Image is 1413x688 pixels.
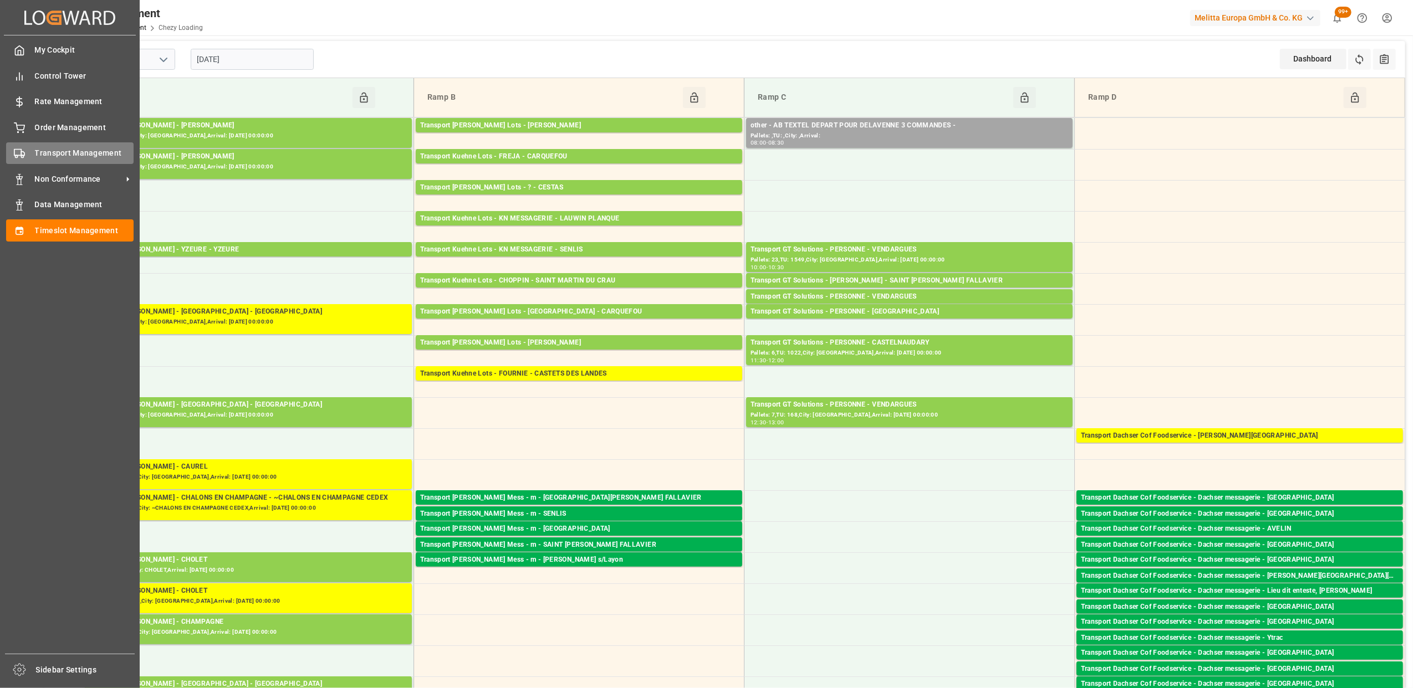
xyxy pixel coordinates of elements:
div: Pallets: ,TU: 65,City: Beaulieu s/[GEOGRAPHIC_DATA],Arrival: [DATE] 00:00:00 [420,566,738,575]
div: Pallets: ,TU: 345,City: [GEOGRAPHIC_DATA],Arrival: [DATE] 00:00:00 [420,255,738,265]
div: Transport [PERSON_NAME] Mess - m - [GEOGRAPHIC_DATA][PERSON_NAME] FALLAVIER [420,492,738,504]
div: Pallets: 2,TU: 25,City: [GEOGRAPHIC_DATA],Arrival: [DATE] 00:00:00 [1081,504,1399,513]
div: Pallets: ,TU: 91,City: [GEOGRAPHIC_DATA],Arrival: [DATE] 00:00:00 [1081,520,1399,529]
div: Transport [PERSON_NAME] - CHOLET [89,554,407,566]
div: Transport [PERSON_NAME] Mess - m - SAINT [PERSON_NAME] FALLAVIER [420,540,738,551]
div: 13:00 [768,420,784,425]
div: Transport Dachser Cof Foodservice - [PERSON_NAME][GEOGRAPHIC_DATA] [1081,430,1399,441]
span: 99+ [1335,7,1351,18]
div: Pallets: ,TU: 88,City: [GEOGRAPHIC_DATA],Arrival: [DATE] 00:00:00 [420,535,738,544]
span: Rate Management [35,96,134,107]
div: Pallets: ,TU: 60,City: [GEOGRAPHIC_DATA][PERSON_NAME],Arrival: [DATE] 00:00:00 [420,551,738,560]
div: Ramp B [423,87,683,108]
span: Control Tower [35,70,134,82]
div: Transport Kuehne Lots - KN MESSAGERIE - SENLIS [420,244,738,255]
span: Non Conformance [35,173,123,185]
div: Transport Dachser Cof Foodservice - Dachser messagerie - Lieu dit enteste, [PERSON_NAME] [1081,586,1399,597]
div: Pallets: 1,TU: 25,City: Ytrac,Arrival: [DATE] 00:00:00 [1081,644,1399,653]
button: open menu [155,51,171,68]
div: Pallets: ,TU: 142,City: [GEOGRAPHIC_DATA],Arrival: [DATE] 00:00:00 [89,131,407,141]
div: Pallets: 23,TU: 1549,City: [GEOGRAPHIC_DATA],Arrival: [DATE] 00:00:00 [751,255,1068,265]
div: Pallets: 6,TU: 1022,City: [GEOGRAPHIC_DATA],Arrival: [DATE] 00:00:00 [751,348,1068,358]
div: Pallets: 6,TU: 112,City: [GEOGRAPHIC_DATA][PERSON_NAME],Arrival: [DATE] 00:00:00 [751,286,1068,296]
div: Pallets: 12,TU: 1014,City: CARQUEFOU,Arrival: [DATE] 00:00:00 [420,162,738,172]
div: Pallets: 3,TU: 56,City: CASTETS DES [PERSON_NAME],Arrival: [DATE] 00:00:00 [420,379,738,389]
div: Transport Dachser Cof Foodservice - Dachser messagerie - [GEOGRAPHIC_DATA] [1081,554,1399,566]
div: Pallets: 7,TU: 168,City: [GEOGRAPHIC_DATA],Arrival: [DATE] 00:00:00 [751,410,1068,420]
div: 10:00 [751,265,767,270]
div: - [767,358,768,363]
div: - [767,265,768,270]
div: 08:00 [751,140,767,145]
span: Order Management [35,122,134,134]
span: Data Management [35,199,134,210]
div: Transport [PERSON_NAME] - CHOLET [89,586,407,597]
div: Transport Dachser Cof Foodservice - Dachser messagerie - [GEOGRAPHIC_DATA] [1081,509,1399,520]
div: Pallets: 15,TU: 1262,City: CARQUEFOU,Arrival: [DATE] 00:00:00 [420,317,738,327]
div: Transport [PERSON_NAME] - [PERSON_NAME] [89,151,407,162]
div: Transport [PERSON_NAME] - YZEURE - YZEURE [89,244,407,255]
div: Pallets: 16,TU: 448,City: CARQUEFOU,Arrival: [DATE] 00:00:00 [420,348,738,358]
div: Transport Kuehne Lots - FREJA - CARQUEFOU [420,151,738,162]
div: Transport GT Solutions - PERSONNE - VENDARGUES [751,399,1068,410]
div: Transport [PERSON_NAME] - CHAMPAGNE [89,617,407,628]
div: Pallets: 1,TU: 18,City: [GEOGRAPHIC_DATA],Arrival: [DATE] 00:00:00 [1081,535,1399,544]
div: Transport Kuehne Lots - FOURNIE - CASTETS DES LANDES [420,368,738,379]
div: Ramp A [92,87,353,108]
div: Transport GT Solutions - PERSONNE - VENDARGUES [751,291,1068,302]
div: Pallets: ,TU: 20,City: [GEOGRAPHIC_DATA],Arrival: [DATE] 00:00:00 [1081,613,1399,622]
div: Pallets: 1,TU: 34,City: [GEOGRAPHIC_DATA],Arrival: [DATE] 00:00:00 [1081,551,1399,560]
div: 11:30 [751,358,767,363]
div: Pallets: 5,TU: 245,City: [GEOGRAPHIC_DATA],Arrival: [DATE] 00:00:00 [89,628,407,637]
div: Transport Kuehne Lots - CHOPPIN - SAINT MARTIN DU CRAU [420,275,738,286]
div: Pallets: 1,TU: 242,City: [GEOGRAPHIC_DATA],Arrival: [DATE] 00:00:00 [420,193,738,203]
a: Timeslot Management [6,219,134,241]
div: Pallets: ,TU: ,City: ,Arrival: [751,131,1068,141]
span: Transport Management [35,147,134,159]
div: Transport [PERSON_NAME] - CHALONS EN CHAMPAGNE - ~CHALONS EN CHAMPAGNE CEDEX [89,492,407,504]
div: 10:30 [768,265,784,270]
div: Transport [PERSON_NAME] Lots - ? - CESTAS [420,182,738,193]
button: show 100 new notifications [1325,6,1350,30]
div: Pallets: 3,TU: 56,City: [GEOGRAPHIC_DATA],Arrival: [DATE] 00:00:00 [89,410,407,420]
div: Transport Dachser Cof Foodservice - Dachser messagerie - Ytrac [1081,633,1399,644]
span: Sidebar Settings [36,664,135,676]
div: Pallets: ,TU: 136,City: LAUWIN PLANQUE,Arrival: [DATE] 00:00:00 [420,224,738,234]
div: Transport [PERSON_NAME] - [GEOGRAPHIC_DATA] - [GEOGRAPHIC_DATA] [89,399,407,410]
div: Pallets: 1,TU: 23,City: Lieu dit [GEOGRAPHIC_DATA], [GEOGRAPHIC_DATA],Arrival: [DATE] 00:00:00 [1081,597,1399,606]
div: Pallets: ,TU: 9,City: [GEOGRAPHIC_DATA],Arrival: [DATE] 00:00:00 [420,520,738,529]
a: Rate Management [6,91,134,112]
div: Ramp C [753,87,1013,108]
div: Pallets: 1,TU: 173,City: [GEOGRAPHIC_DATA],Arrival: [DATE] 00:00:00 [89,473,407,482]
div: 08:30 [768,140,784,145]
input: DD-MM-YYYY [191,49,314,70]
div: Transport Dachser Cof Foodservice - Dachser messagerie - AVELIN [1081,523,1399,535]
button: Help Center [1350,6,1375,30]
div: Transport [PERSON_NAME] - [GEOGRAPHIC_DATA] - [GEOGRAPHIC_DATA] [89,306,407,317]
div: Transport [PERSON_NAME] Lots - [GEOGRAPHIC_DATA] - CARQUEFOU [420,306,738,317]
div: Transport GT Solutions - PERSONNE - [GEOGRAPHIC_DATA] [751,306,1068,317]
div: Melitta Europa GmbH & Co. KG [1190,10,1320,26]
a: Order Management [6,116,134,138]
div: Pallets: 1,TU: 55,City: [GEOGRAPHIC_DATA],Arrival: [DATE] 00:00:00 [1081,628,1399,637]
div: Pallets: 1,TU: 40,City: [GEOGRAPHIC_DATA][PERSON_NAME],Arrival: [DATE] 00:00:00 [1081,582,1399,591]
div: Transport GT Solutions - PERSONNE - VENDARGUES [751,244,1068,255]
div: 12:00 [768,358,784,363]
div: Ramp D [1084,87,1344,108]
div: Transport [PERSON_NAME] Lots - [PERSON_NAME] [420,337,738,348]
div: Transport [PERSON_NAME] - [PERSON_NAME] [89,120,407,131]
div: - [767,420,768,425]
div: Pallets: 2,TU: 38,City: [GEOGRAPHIC_DATA],Arrival: [DATE] 00:00:00 [1081,566,1399,575]
div: Pallets: ,TU: 142,City: [GEOGRAPHIC_DATA],Arrival: [DATE] 00:00:00 [89,162,407,172]
div: Transport Dachser Cof Foodservice - Dachser messagerie - [PERSON_NAME][GEOGRAPHIC_DATA][PERSON_NAME] [1081,571,1399,582]
div: Pallets: 10,TU: 98,City: [GEOGRAPHIC_DATA],Arrival: [DATE] 00:00:00 [751,317,1068,327]
div: - [767,140,768,145]
div: Transport [PERSON_NAME] - CAUREL [89,461,407,473]
div: Pallets: ,TU: 115,City: [GEOGRAPHIC_DATA],Arrival: [DATE] 00:00:00 [89,255,407,265]
div: Transport [PERSON_NAME] Mess - m - SENLIS [420,509,738,520]
div: Pallets: 4,TU: 308,City: [GEOGRAPHIC_DATA],Arrival: [DATE] 00:00:00 [751,302,1068,312]
div: other - AB TEXTEL DEPART POUR DELAVENNE 3 COMMANDES - [751,120,1068,131]
div: Transport Kuehne Lots - KN MESSAGERIE - LAUWIN PLANQUE [420,213,738,224]
div: Pallets: 1,TU: 16,City: [GEOGRAPHIC_DATA][PERSON_NAME],Arrival: [DATE] 00:00:00 [420,504,738,513]
div: Transport Dachser Cof Foodservice - Dachser messagerie - [GEOGRAPHIC_DATA] [1081,492,1399,504]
